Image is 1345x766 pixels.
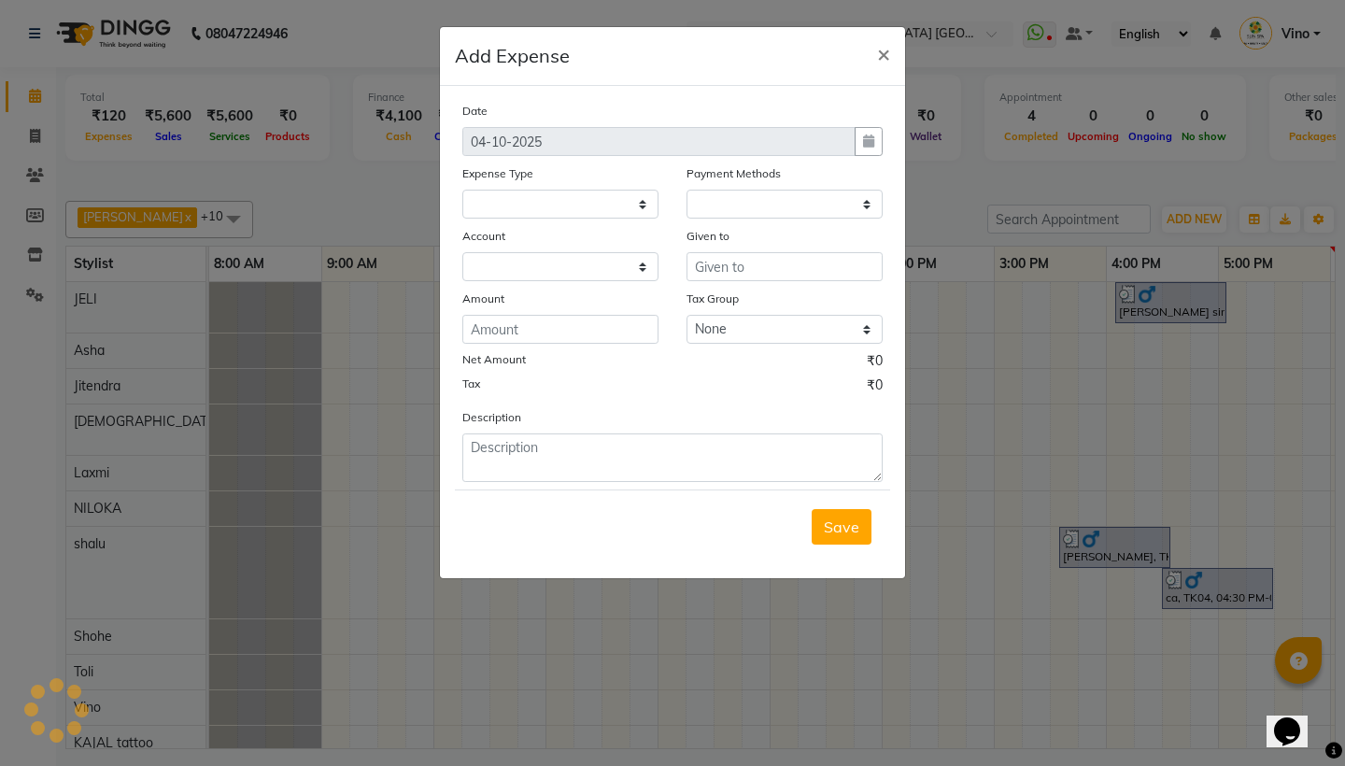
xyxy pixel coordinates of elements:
label: Tax Group [687,291,739,307]
label: Payment Methods [687,165,781,182]
input: Given to [687,252,883,281]
span: ₹0 [867,351,883,376]
label: Account [462,228,505,245]
button: Save [812,509,871,545]
label: Description [462,409,521,426]
iframe: chat widget [1267,691,1326,747]
label: Tax [462,376,480,392]
span: × [877,39,890,67]
label: Net Amount [462,351,526,368]
label: Amount [462,291,504,307]
h5: Add Expense [455,42,570,70]
label: Expense Type [462,165,533,182]
input: Amount [462,315,658,344]
span: Save [824,518,859,536]
button: Close [862,27,905,79]
label: Date [462,103,488,120]
span: ₹0 [867,376,883,400]
label: Given to [687,228,729,245]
